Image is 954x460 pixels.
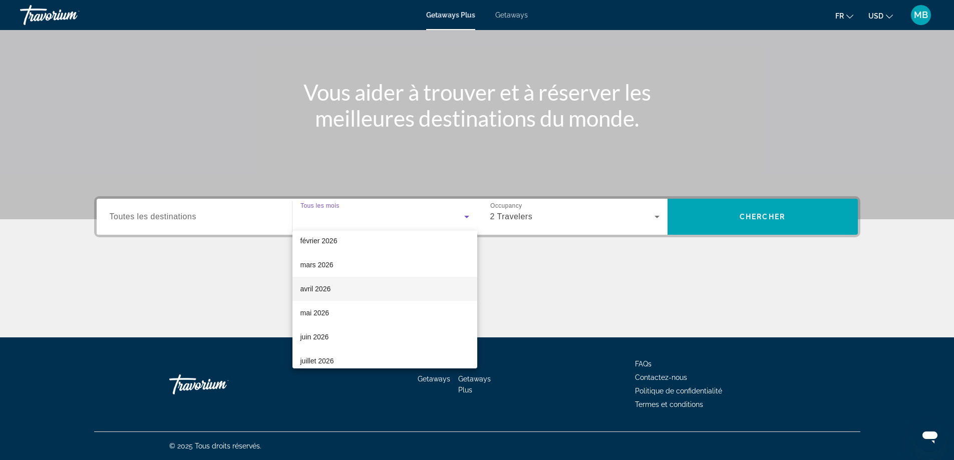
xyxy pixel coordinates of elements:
[300,283,331,295] span: avril 2026
[300,259,334,271] span: mars 2026
[300,355,334,367] span: juillet 2026
[914,420,946,452] iframe: Bouton de lancement de la fenêtre de messagerie
[300,235,338,247] span: février 2026
[300,331,329,343] span: juin 2026
[300,307,330,319] span: mai 2026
